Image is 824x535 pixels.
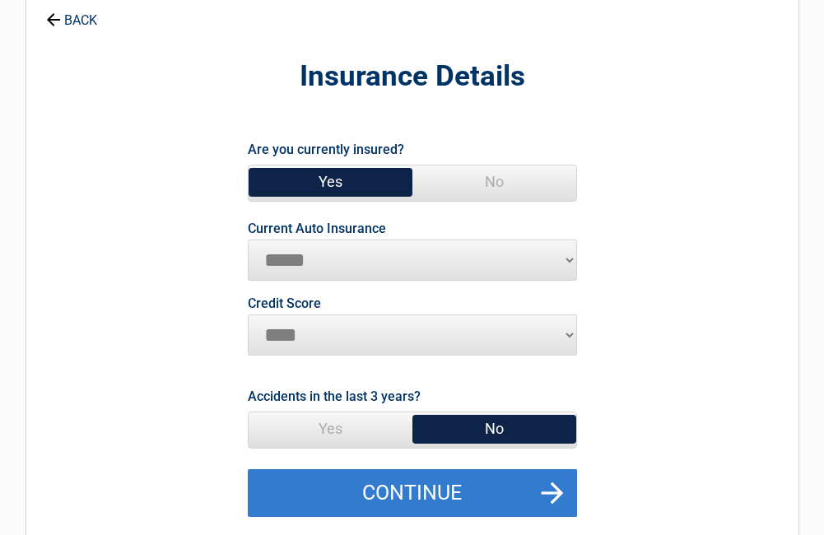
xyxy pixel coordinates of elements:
[117,58,708,96] h2: Insurance Details
[249,165,412,198] span: Yes
[248,297,321,310] label: Credit Score
[412,412,576,445] span: No
[248,138,404,160] label: Are you currently insured?
[248,469,577,517] button: Continue
[412,165,576,198] span: No
[249,412,412,445] span: Yes
[248,222,386,235] label: Current Auto Insurance
[248,385,421,407] label: Accidents in the last 3 years?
